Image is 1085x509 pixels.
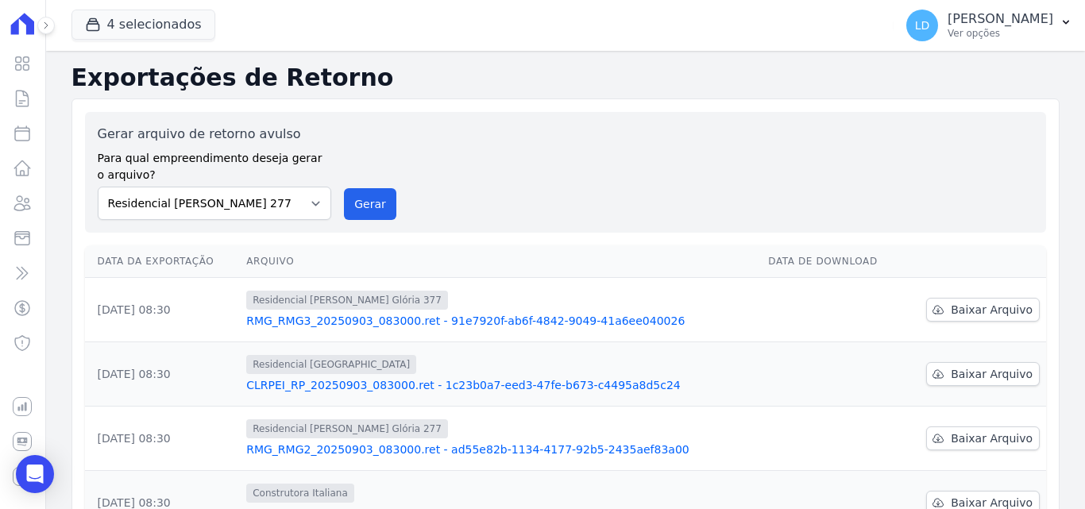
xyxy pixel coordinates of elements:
td: [DATE] 08:30 [85,278,241,342]
span: LD [915,20,930,31]
p: Ver opções [948,27,1053,40]
div: Open Intercom Messenger [16,455,54,493]
label: Para qual empreendimento deseja gerar o arquivo? [98,144,332,183]
a: Baixar Arquivo [926,426,1040,450]
a: CLRPEI_RP_20250903_083000.ret - 1c23b0a7-eed3-47fe-b673-c4495a8d5c24 [246,377,755,393]
span: Residencial [PERSON_NAME] Glória 377 [246,291,448,310]
span: Residencial [GEOGRAPHIC_DATA] [246,355,416,374]
button: LD [PERSON_NAME] Ver opções [894,3,1085,48]
th: Data da Exportação [85,245,241,278]
button: Gerar [344,188,396,220]
label: Gerar arquivo de retorno avulso [98,125,332,144]
td: [DATE] 08:30 [85,407,241,471]
span: Baixar Arquivo [951,430,1033,446]
span: Baixar Arquivo [951,366,1033,382]
a: RMG_RMG3_20250903_083000.ret - 91e7920f-ab6f-4842-9049-41a6ee040026 [246,313,755,329]
a: Baixar Arquivo [926,298,1040,322]
th: Arquivo [240,245,762,278]
th: Data de Download [762,245,902,278]
a: RMG_RMG2_20250903_083000.ret - ad55e82b-1134-4177-92b5-2435aef83a00 [246,442,755,457]
span: Construtora Italiana [246,484,354,503]
a: Baixar Arquivo [926,362,1040,386]
span: Baixar Arquivo [951,302,1033,318]
span: Residencial [PERSON_NAME] Glória 277 [246,419,448,438]
td: [DATE] 08:30 [85,342,241,407]
h2: Exportações de Retorno [71,64,1060,92]
button: 4 selecionados [71,10,215,40]
p: [PERSON_NAME] [948,11,1053,27]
